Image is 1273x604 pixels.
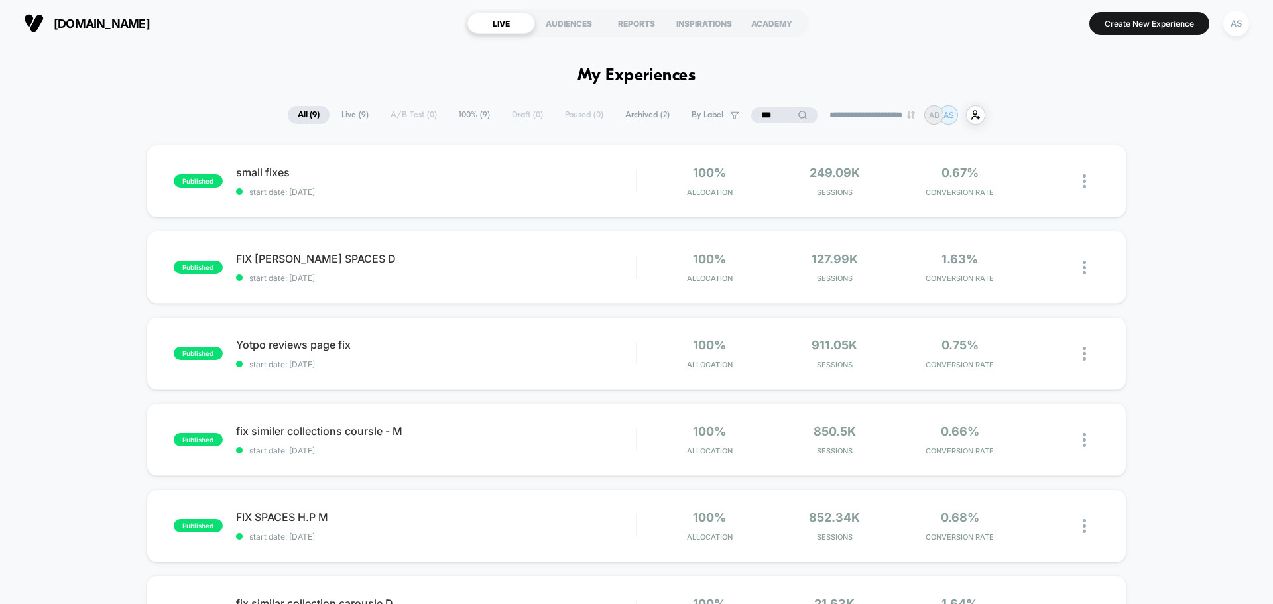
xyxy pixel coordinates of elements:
span: By Label [692,110,723,120]
span: FIX [PERSON_NAME] SPACES D [236,252,636,265]
img: close [1083,433,1086,447]
span: 100% [693,252,726,266]
span: 852.34k [809,511,860,524]
span: start date: [DATE] [236,359,636,369]
span: start date: [DATE] [236,446,636,455]
img: end [907,111,915,119]
span: CONVERSION RATE [900,360,1019,369]
span: CONVERSION RATE [900,532,1019,542]
span: 100% [693,166,726,180]
span: 100% ( 9 ) [449,106,500,124]
img: Visually logo [24,13,44,33]
span: 911.05k [812,338,857,352]
button: [DOMAIN_NAME] [20,13,154,34]
span: [DOMAIN_NAME] [54,17,150,30]
p: AB [929,110,940,120]
img: close [1083,174,1086,188]
div: LIVE [467,13,535,34]
div: REPORTS [603,13,670,34]
span: Allocation [687,360,733,369]
h1: My Experiences [577,66,696,86]
span: Yotpo reviews page fix [236,338,636,351]
span: CONVERSION RATE [900,188,1019,197]
span: CONVERSION RATE [900,274,1019,283]
span: fix similer collections coursle - M [236,424,636,438]
span: Sessions [776,360,894,369]
span: FIX SPACES H.P M [236,511,636,524]
img: close [1083,519,1086,533]
span: published [174,174,223,188]
span: 127.99k [812,252,858,266]
span: 0.68% [941,511,979,524]
div: AS [1223,11,1249,36]
span: Live ( 9 ) [332,106,379,124]
span: 0.75% [941,338,979,352]
span: published [174,433,223,446]
button: Create New Experience [1089,12,1209,35]
span: 1.63% [941,252,978,266]
span: Sessions [776,446,894,455]
span: Allocation [687,532,733,542]
span: small fixes [236,166,636,179]
span: Allocation [687,188,733,197]
span: 100% [693,511,726,524]
div: INSPIRATIONS [670,13,738,34]
span: Sessions [776,188,894,197]
span: 0.67% [941,166,979,180]
span: start date: [DATE] [236,187,636,197]
span: All ( 9 ) [288,106,330,124]
p: AS [943,110,954,120]
div: AUDIENCES [535,13,603,34]
span: start date: [DATE] [236,273,636,283]
span: published [174,347,223,360]
span: 0.66% [941,424,979,438]
span: Archived ( 2 ) [615,106,680,124]
span: Sessions [776,274,894,283]
span: 100% [693,424,726,438]
span: 249.09k [810,166,860,180]
span: start date: [DATE] [236,532,636,542]
span: Allocation [687,274,733,283]
img: close [1083,261,1086,274]
span: published [174,519,223,532]
span: 850.5k [814,424,856,438]
span: CONVERSION RATE [900,446,1019,455]
span: 100% [693,338,726,352]
button: AS [1219,10,1253,37]
span: published [174,261,223,274]
span: Allocation [687,446,733,455]
img: close [1083,347,1086,361]
span: Sessions [776,532,894,542]
div: ACADEMY [738,13,806,34]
